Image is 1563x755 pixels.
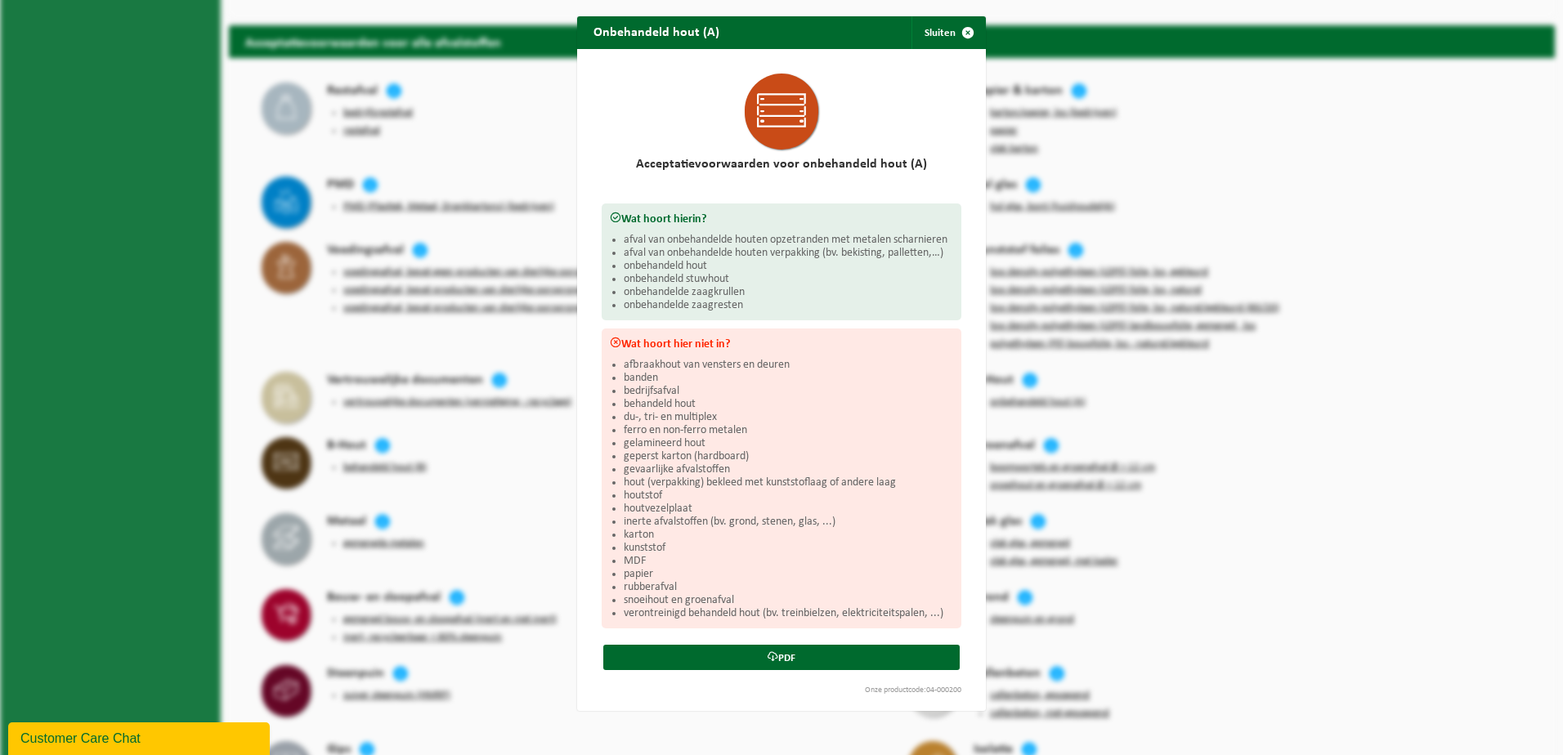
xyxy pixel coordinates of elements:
[624,463,953,476] li: gevaarlijke afvalstoffen
[603,645,960,670] a: PDF
[593,686,970,695] div: Onze productcode:04-000200
[624,260,953,273] li: onbehandeld hout
[624,411,953,424] li: du-, tri- en multiplex
[624,372,953,385] li: banden
[624,450,953,463] li: geperst karton (hardboard)
[577,16,736,47] h2: Onbehandeld hout (A)
[624,398,953,411] li: behandeld hout
[624,489,953,503] li: houtstof
[624,555,953,568] li: MDF
[624,234,953,247] li: afval van onbehandelde houten opzetranden met metalen scharnieren
[610,337,953,351] h3: Wat hoort hier niet in?
[624,542,953,555] li: kunststof
[624,503,953,516] li: houtvezelplaat
[624,299,953,312] li: onbehandelde zaagresten
[624,516,953,529] li: inerte afvalstoffen (bv. grond, stenen, glas, ...)
[624,437,953,450] li: gelamineerd hout
[624,424,953,437] li: ferro en non-ferro metalen
[602,158,961,171] h2: Acceptatievoorwaarden voor onbehandeld hout (A)
[624,594,953,607] li: snoeihout en groenafval
[911,16,984,49] button: Sluiten
[624,385,953,398] li: bedrijfsafval
[624,581,953,594] li: rubberafval
[624,273,953,286] li: onbehandeld stuwhout
[610,212,953,226] h3: Wat hoort hierin?
[624,476,953,489] li: hout (verpakking) bekleed met kunststoflaag of andere laag
[624,286,953,299] li: onbehandelde zaagkrullen
[624,529,953,542] li: karton
[624,359,953,372] li: afbraakhout van vensters en deuren
[8,719,273,755] iframe: chat widget
[624,247,953,260] li: afval van onbehandelde houten verpakking (bv. bekisting, palletten,…)
[624,568,953,581] li: papier
[624,607,953,620] li: verontreinigd behandeld hout (bv. treinbielzen, elektriciteitspalen, ...)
